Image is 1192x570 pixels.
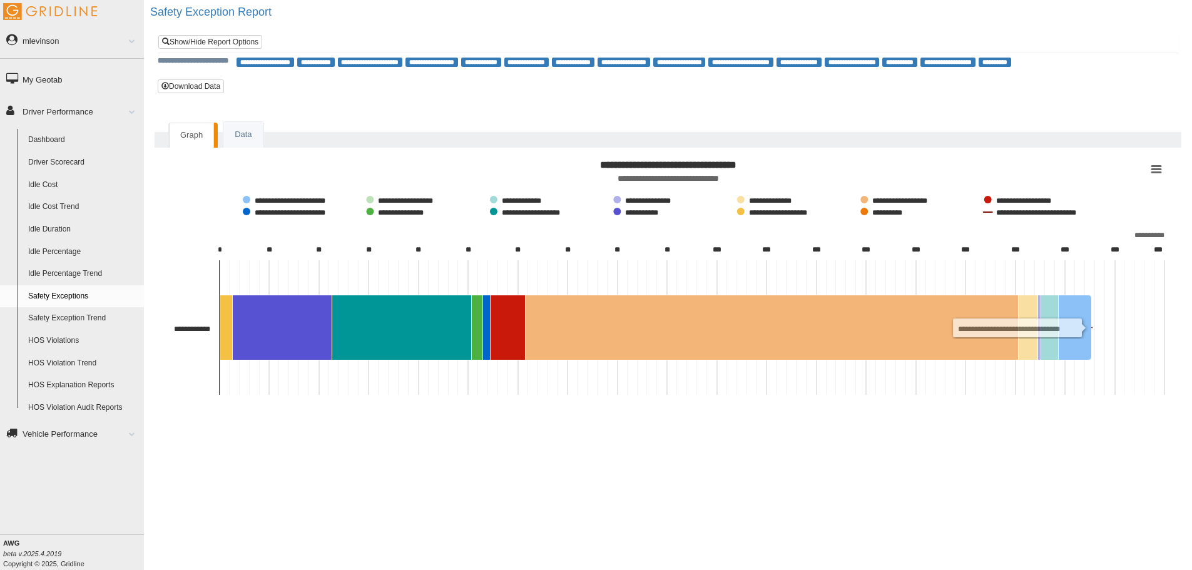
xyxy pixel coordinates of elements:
path: All Vehicles, 400. Speed > 10 mph. [1019,295,1038,360]
g: SPEEDING-VIOLATIONS, series 10 of 14. Bar series with 1 bar. [332,295,472,360]
path: All Vehicles, 665. Backing Up When Leaving. [1059,295,1092,360]
a: HOS Explanation Reports [23,374,144,397]
img: Gridline [3,3,97,20]
g: FOLLOWING-DISTANCE, series 7 of 14. Bar series with 1 bar. [491,295,526,360]
button: Show LOW-IMPACT [860,208,920,216]
g: DRIVER-STAR, series 11 of 14. Bar series with 1 bar. [233,295,332,360]
a: HOS Violation Audit Reports [23,397,144,419]
button: Show TRAFFIC-LIGHT-VIOLATION [243,208,352,216]
button: Show Current Average Exceptions [984,208,1089,216]
button: Show SEATBELT-COMPLIANCE [737,208,838,216]
g: SEATBELT-COMPLIANCE, series 12 of 14. Bar series with 1 bar. [220,295,233,360]
path: All Vehicles, 62. Harsh Cornering. [1038,295,1041,360]
g: Harsh Cornering, series 4 of 14. Bar series with 1 bar. [1038,295,1041,360]
a: Safety Exceptions [23,285,144,308]
path: All Vehicles, 706. FOLLOWING-DISTANCE. [491,295,526,360]
button: Show DRIVER-STAR [613,208,676,216]
div: Safety Exceptions Grouped by Vehicle . Highcharts interactive chart. [165,154,1171,404]
button: Show Backing Up When Leaving [243,196,344,205]
a: Idle Cost Trend [23,196,144,218]
button: Show Harsh Cornering [613,196,680,205]
g: SIGN-VIOLATIONS, series 9 of 14. Bar series with 1 bar. [472,295,483,360]
a: Show/Hide Report Options [158,35,262,49]
svg: Interactive chart [165,154,1171,404]
button: Show Harsh Braking [490,196,549,205]
path: All Vehicles, 229. SIGN-VIOLATIONS. [472,295,483,360]
button: View chart menu, Safety Exceptions Grouped by Vehicle [1148,161,1165,178]
a: Idle Duration [23,218,144,241]
i: beta v.2025.4.2019 [3,550,61,557]
path: All Vehicles, 154. TRAFFIC-LIGHT-VIOLATION. [483,295,491,360]
b: AWG [3,539,19,547]
button: Show Speed > 10 mph [737,196,805,205]
g: TRAFFIC-LIGHT-VIOLATION, series 8 of 14. Bar series with 1 bar. [483,295,491,360]
g: DRIVER-DISTRACTION, series 6 of 14. Bar series with 1 bar. [526,295,1019,360]
path: All Vehicles, 350. Harsh Braking. [1041,295,1059,360]
g: Harsh Braking, series 3 of 14. Bar series with 1 bar. [1041,295,1059,360]
button: Show SPEEDING-VIOLATIONS [490,208,588,216]
a: Driver Scorecard [23,151,144,174]
a: Graph [169,123,214,148]
div: Copyright © 2025, Gridline [3,538,144,569]
a: Dashboard [23,129,144,151]
path: All Vehicles, 2,803. SPEEDING-VIOLATIONS. [332,295,472,360]
button: Show DRIVER-DISTRACTION [860,196,954,205]
a: Idle Percentage Trend [23,263,144,285]
a: Data [223,122,263,148]
path: All Vehicles, 9,903. DRIVER-DISTRACTION. [526,295,1019,360]
a: Safety Exception Trend [23,307,144,330]
path: All Vehicles, 246. SEATBELT-COMPLIANCE. [220,295,233,360]
a: Idle Cost [23,174,144,196]
g: Speed > 10 mph, series 5 of 14. Bar series with 1 bar. [1019,295,1038,360]
h2: Safety Exception Report [150,6,1192,19]
button: Show FOLLOWING-DISTANCE [984,196,1081,205]
button: Show Excessive Speeding [366,196,446,205]
a: HOS Violation Trend [23,352,144,375]
g: Backing Up When Leaving, series 1 of 14. Bar series with 1 bar. [1059,295,1092,360]
g: Current Average Exceptions, series 14 of 14. Line with 2 data points. [1089,325,1094,330]
path: All Vehicles, 2,004. DRIVER-STAR. [233,295,332,360]
button: Show SIGN-VIOLATIONS [366,208,443,216]
a: HOS Violations [23,330,144,352]
a: Idle Percentage [23,241,144,263]
button: Download Data [158,79,224,93]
